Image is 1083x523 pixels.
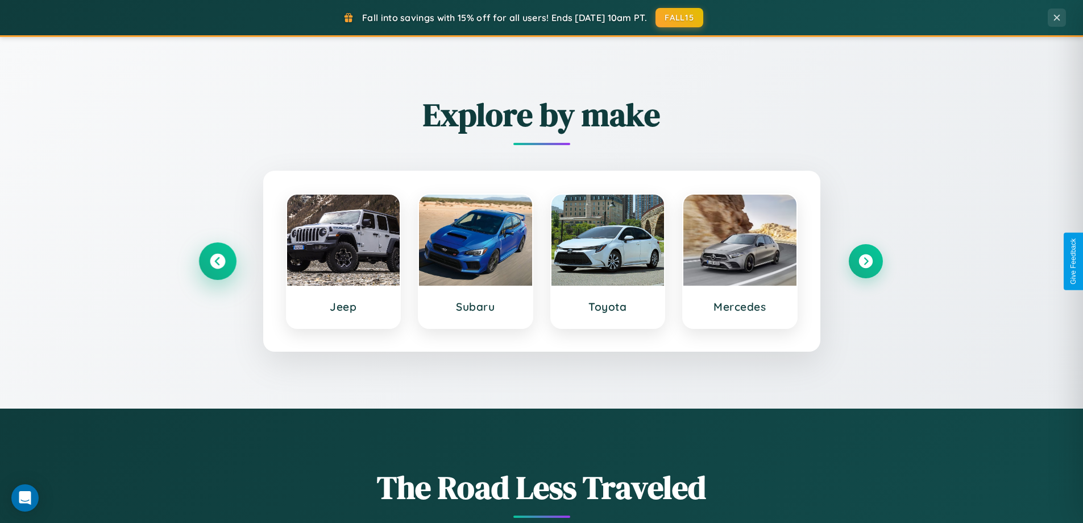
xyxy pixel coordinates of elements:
button: FALL15 [655,8,703,27]
h3: Subaru [430,300,521,314]
h3: Jeep [298,300,389,314]
h1: The Road Less Traveled [201,466,883,509]
h3: Toyota [563,300,653,314]
h2: Explore by make [201,93,883,137]
h3: Mercedes [695,300,785,314]
span: Fall into savings with 15% off for all users! Ends [DATE] 10am PT. [362,12,647,23]
div: Open Intercom Messenger [11,484,39,512]
div: Give Feedback [1069,238,1077,285]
